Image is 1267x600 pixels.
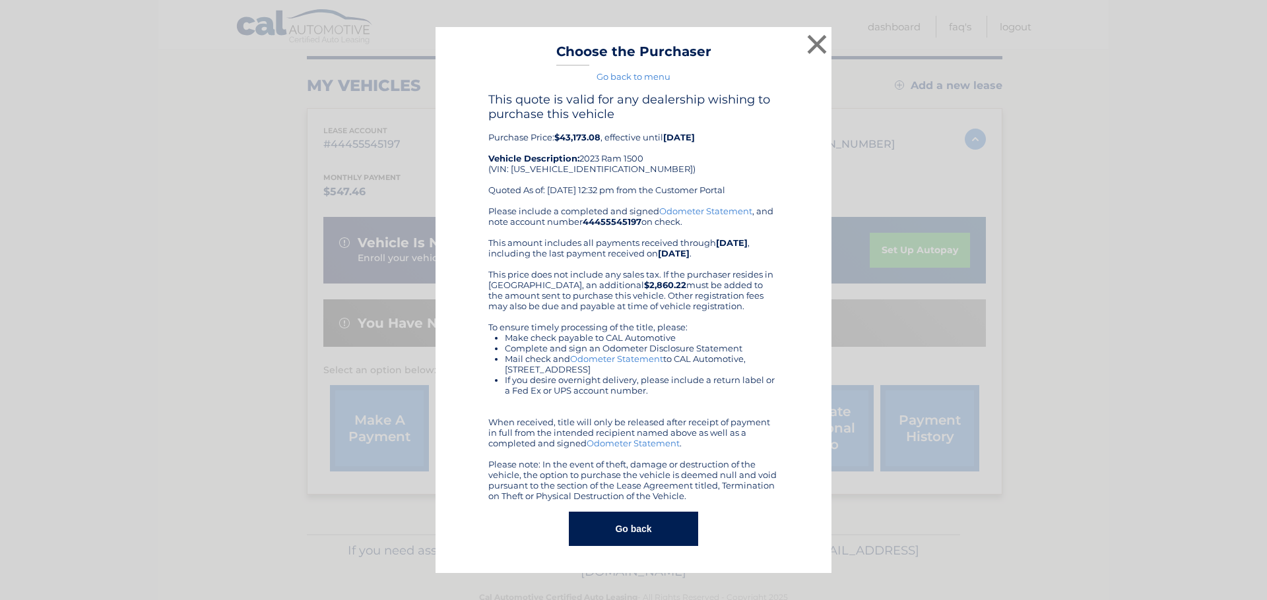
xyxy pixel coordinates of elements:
[644,280,686,290] b: $2,860.22
[505,343,779,353] li: Complete and sign an Odometer Disclosure Statement
[488,153,579,164] strong: Vehicle Description:
[488,92,779,206] div: Purchase Price: , effective until 2023 Ram 1500 (VIN: [US_VEHICLE_IDENTIFICATION_NUMBER]) Quoted ...
[658,248,690,258] b: [DATE]
[597,71,670,82] a: Go back to menu
[804,31,830,57] button: ×
[488,206,779,501] div: Please include a completed and signed , and note account number on check. This amount includes al...
[569,512,698,546] button: Go back
[505,332,779,343] li: Make check payable to CAL Automotive
[583,216,641,227] b: 44455545197
[554,132,601,142] b: $43,173.08
[505,375,779,396] li: If you desire overnight delivery, please include a return label or a Fed Ex or UPS account number.
[659,206,752,216] a: Odometer Statement
[556,44,711,67] h3: Choose the Purchaser
[570,353,663,364] a: Odometer Statement
[505,353,779,375] li: Mail check and to CAL Automotive, [STREET_ADDRESS]
[587,438,680,448] a: Odometer Statement
[488,92,779,121] h4: This quote is valid for any dealership wishing to purchase this vehicle
[716,237,748,248] b: [DATE]
[663,132,695,142] b: [DATE]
